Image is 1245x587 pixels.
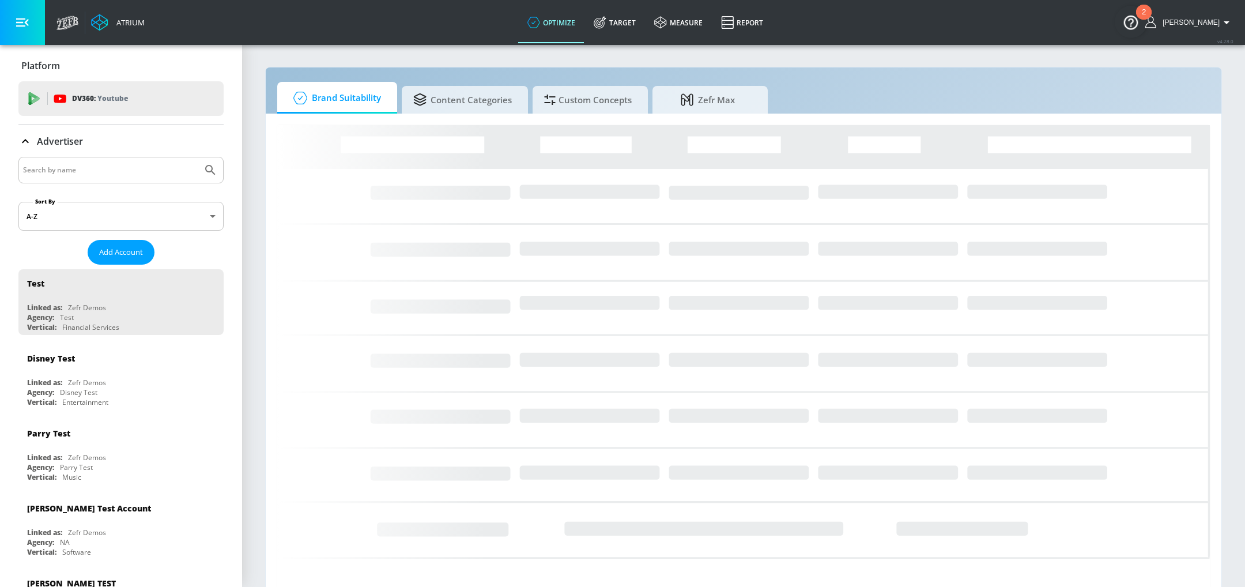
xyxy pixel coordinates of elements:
p: DV360: [72,92,128,105]
span: Zefr Max [664,86,752,114]
div: Test [27,278,44,289]
span: Add Account [99,246,143,259]
div: Agency: [27,537,54,547]
div: NA [60,537,70,547]
div: Vertical: [27,322,56,332]
div: Music [62,472,81,482]
div: Parry TestLinked as:Zefr DemosAgency:Parry TestVertical:Music [18,419,224,485]
div: Advertiser [18,125,224,157]
span: v 4.28.0 [1217,38,1233,44]
div: Vertical: [27,472,56,482]
div: Agency: [27,387,54,397]
button: Open Resource Center, 2 new notifications [1115,6,1147,38]
div: Agency: [27,462,54,472]
div: Linked as: [27,378,62,387]
div: Vertical: [27,547,56,557]
div: Disney Test [60,387,97,397]
a: Target [584,2,645,43]
input: Search by name [23,163,198,178]
div: Platform [18,50,224,82]
button: Add Account [88,240,154,265]
button: [PERSON_NAME] [1145,16,1233,29]
a: optimize [518,2,584,43]
div: Zefr Demos [68,453,106,462]
div: TestLinked as:Zefr DemosAgency:TestVertical:Financial Services [18,269,224,335]
div: Linked as: [27,453,62,462]
span: Custom Concepts [544,86,632,114]
div: Zefr Demos [68,378,106,387]
span: login as: ashley.jan@zefr.com [1158,18,1220,27]
div: Parry Test [27,428,70,439]
div: 2 [1142,12,1146,27]
div: Disney TestLinked as:Zefr DemosAgency:Disney TestVertical:Entertainment [18,344,224,410]
div: Linked as: [27,528,62,537]
div: Atrium [112,17,145,28]
div: Test [60,313,74,322]
a: Atrium [91,14,145,31]
div: Parry Test [60,462,93,472]
div: A-Z [18,202,224,231]
div: Linked as: [27,303,62,313]
a: measure [645,2,712,43]
div: Agency: [27,313,54,322]
p: Youtube [97,92,128,104]
div: [PERSON_NAME] Test Account [27,503,151,514]
a: Report [712,2,772,43]
p: Platform [21,59,60,72]
div: Zefr Demos [68,528,106,537]
label: Sort By [33,198,58,205]
span: Content Categories [413,86,512,114]
p: Advertiser [37,135,83,148]
div: Financial Services [62,322,119,332]
div: Entertainment [62,397,108,407]
div: [PERSON_NAME] Test AccountLinked as:Zefr DemosAgency:NAVertical:Software [18,494,224,560]
div: Zefr Demos [68,303,106,313]
div: Vertical: [27,397,56,407]
div: DV360: Youtube [18,81,224,116]
div: Software [62,547,91,557]
span: Brand Suitability [289,84,381,112]
div: Disney Test [27,353,75,364]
